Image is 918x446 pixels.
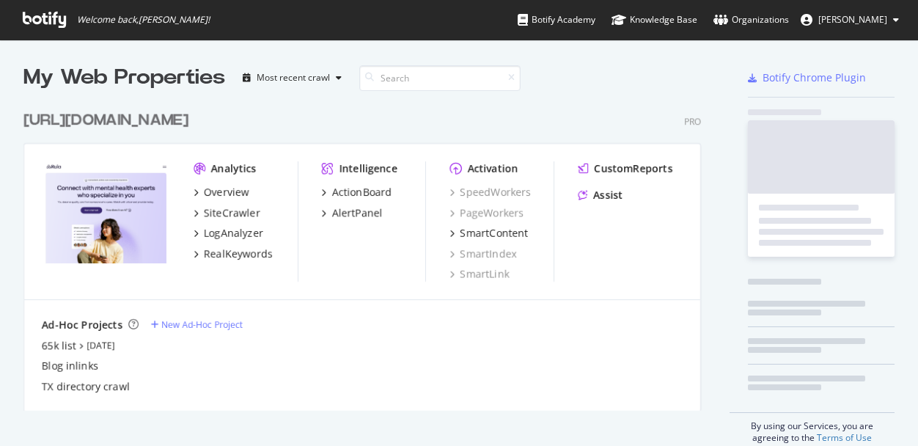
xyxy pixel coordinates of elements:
a: 65k list [42,338,76,353]
a: ActionBoard [322,185,392,200]
a: TX directory crawl [42,379,130,394]
a: New Ad-Hoc Project [150,318,243,331]
div: Activation [467,161,518,176]
div: Assist [593,188,623,202]
a: Botify Chrome Plugin [748,70,866,85]
div: Ad-Hoc Projects [42,318,122,332]
input: Search [359,65,521,91]
div: By using our Services, you are agreeing to the [730,412,895,444]
a: SpeedWorkers [449,185,531,200]
div: Botify Chrome Plugin [763,70,866,85]
a: LogAnalyzer [194,226,263,241]
div: ActionBoard [332,185,392,200]
a: SiteCrawler [194,205,260,220]
a: Overview [194,185,249,200]
div: AlertPanel [332,205,383,220]
div: Analytics [211,161,257,176]
button: [PERSON_NAME] [789,8,911,32]
div: SiteCrawler [204,205,260,220]
div: Knowledge Base [612,12,697,27]
a: PageWorkers [449,205,524,220]
div: Overview [204,185,249,200]
div: RealKeywords [204,246,273,261]
span: Nick Schurk [818,13,887,26]
div: New Ad-Hoc Project [161,318,243,331]
span: Welcome back, [PERSON_NAME] ! [77,14,210,26]
div: Pro [684,115,701,128]
div: LogAnalyzer [204,226,263,241]
a: SmartIndex [449,246,516,261]
a: Assist [578,188,623,202]
div: CustomReports [594,161,672,176]
a: SmartLink [449,267,509,282]
a: [DATE] [87,339,115,351]
div: Most recent crawl [257,73,330,82]
div: [URL][DOMAIN_NAME] [23,110,188,131]
img: https://www.rula.com/ [42,161,170,264]
div: grid [23,92,713,411]
div: Organizations [713,12,789,27]
div: SmartContent [460,226,528,241]
div: Botify Academy [518,12,595,27]
a: Blog inlinks [42,359,98,373]
a: Terms of Use [817,431,872,444]
div: Intelligence [339,161,397,176]
a: [URL][DOMAIN_NAME] [23,110,194,131]
a: SmartContent [449,226,528,241]
button: Most recent crawl [237,66,348,89]
a: CustomReports [578,161,672,176]
a: AlertPanel [322,205,383,220]
div: My Web Properties [23,63,225,92]
a: RealKeywords [194,246,273,261]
